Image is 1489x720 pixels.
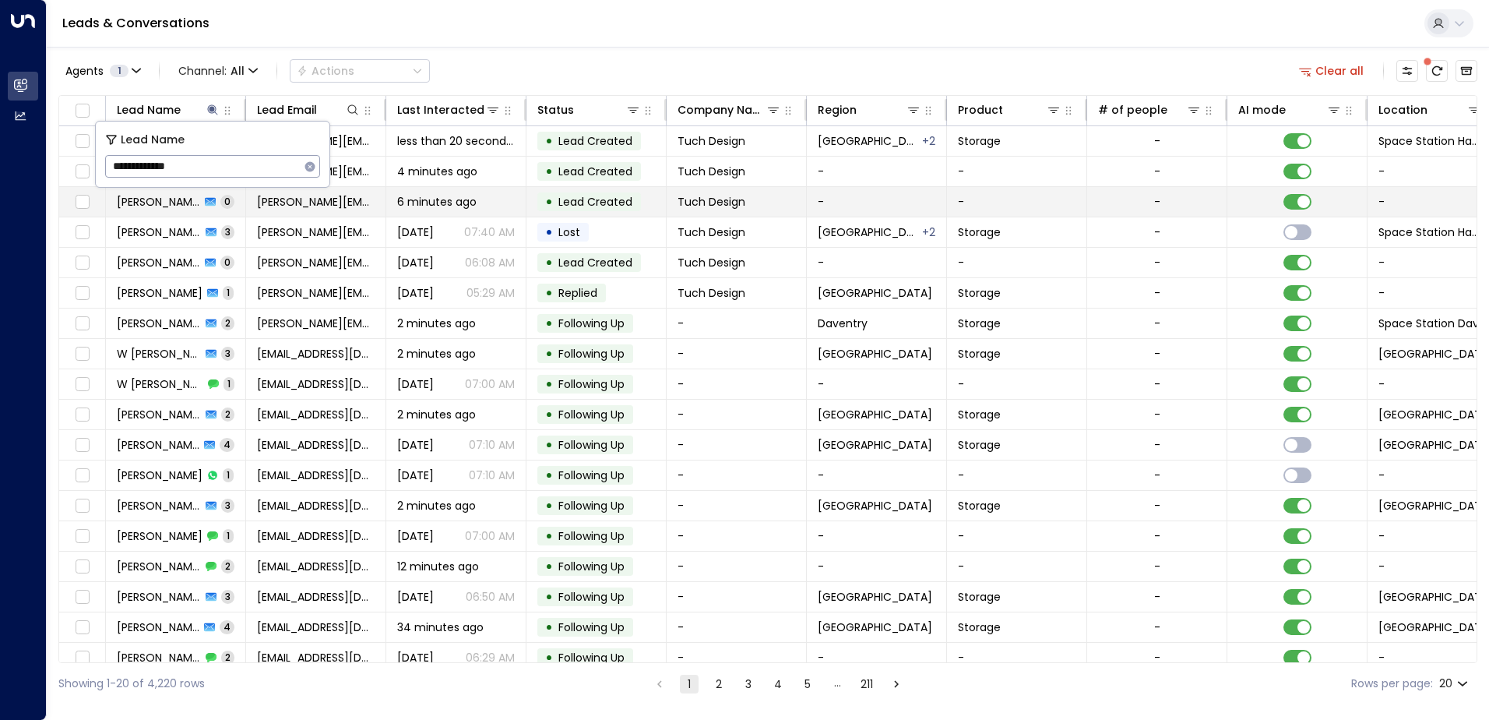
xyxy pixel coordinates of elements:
button: Go to page 211 [857,675,876,694]
span: 2 minutes ago [397,407,476,422]
div: Status [537,101,641,119]
div: - [1154,224,1160,240]
span: 2 [221,316,234,330]
span: Channel: [172,60,264,82]
span: Following Up [558,650,625,665]
div: - [1154,376,1160,392]
td: - [807,521,947,551]
span: Jun 30, 2025 [397,437,434,453]
span: London [818,437,932,453]
span: Daventry [818,316,868,331]
div: Showing 1-20 of 4,220 rows [58,676,205,692]
span: 4 [220,620,234,634]
div: - [1154,194,1160,210]
span: mailmanubabu@gmail.com [257,437,375,453]
button: Clear all [1293,60,1371,82]
div: • [545,432,553,458]
span: Replied [558,285,597,301]
span: There are new threads available. Refresh the grid to view the latest updates. [1426,60,1448,82]
div: Button group with a nested menu [290,59,430,83]
span: Vicki Bellamy [117,255,200,270]
span: mailmanubabu@gmail.com [257,468,375,483]
span: 2 minutes ago [397,498,476,514]
span: Storage [958,619,1001,635]
span: London [818,407,932,422]
span: Manu Babu [117,407,201,422]
span: Birmingham [818,619,932,635]
span: Toggle select row [72,253,92,273]
span: Birmingham [818,285,932,301]
span: All [231,65,245,77]
div: - [1154,346,1160,362]
span: mayawillcocks@gmail.com [257,589,375,605]
div: • [545,644,553,671]
span: Following Up [558,619,625,635]
p: 05:29 AM [466,285,515,301]
span: Toggle select row [72,618,92,637]
span: Aug 27, 2025 [397,255,434,270]
td: - [667,369,807,399]
div: … [828,675,847,694]
span: Tuch Design [678,164,745,179]
button: Agents1 [58,60,146,82]
span: 2 minutes ago [397,316,476,331]
a: Leads & Conversations [62,14,209,32]
span: Toggle select row [72,557,92,577]
span: Following Up [558,528,625,544]
div: Location [1378,101,1427,119]
td: - [947,552,1087,581]
span: 3 [221,590,234,603]
span: Toggle select row [72,223,92,242]
p: 06:50 AM [466,589,515,605]
span: Liam Brown [117,650,201,665]
div: - [1154,650,1160,665]
span: Lead Created [558,164,632,179]
td: - [947,248,1087,277]
span: Toggle select row [72,588,92,607]
span: Toggle select row [72,527,92,546]
button: page 1 [680,675,699,694]
span: Agents [65,65,104,76]
span: Following Up [558,407,625,422]
div: - [1154,316,1160,331]
div: • [545,341,553,367]
div: - [1154,407,1160,422]
span: 1 [224,377,234,390]
span: vicki@tuchdesign.com [257,194,375,210]
td: - [667,339,807,369]
p: 07:10 AM [469,468,515,483]
span: Storage [958,589,1001,605]
div: • [545,553,553,580]
td: - [667,461,807,490]
p: 07:40 AM [464,224,515,240]
span: Yesterday [397,224,434,240]
span: Storage [958,224,1001,240]
button: Go to page 4 [769,675,787,694]
span: Storage [958,498,1001,514]
span: Sep 01, 2025 [397,650,434,665]
span: Sep 02, 2025 [397,589,434,605]
span: Lead Created [558,133,632,149]
span: Toggle select row [72,405,92,425]
button: Actions [290,59,430,83]
div: - [1154,285,1160,301]
span: Roman Prodan [117,498,201,514]
div: 20 [1439,672,1471,695]
span: W Maier [117,346,201,362]
div: Location [1378,101,1482,119]
span: Toggle select row [72,162,92,182]
span: Berkshire [818,133,921,149]
div: Last Interacted [397,101,484,119]
span: notliam@gmail.com [257,619,375,635]
div: • [545,462,553,489]
span: Storage [958,285,1001,301]
span: vicki@tuchdesign.com [257,224,375,240]
div: • [545,158,553,185]
span: wmaier1@aol.com [257,376,375,392]
div: • [545,523,553,549]
div: • [545,128,553,154]
td: - [667,612,807,642]
span: Lead Created [558,255,632,270]
span: Lead Name [121,131,185,149]
span: wmaier1@aol.com [257,346,375,362]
